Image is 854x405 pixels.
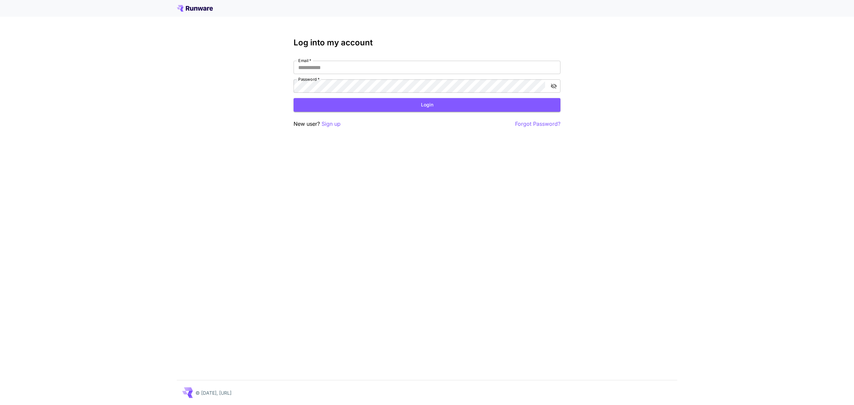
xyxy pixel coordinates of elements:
[294,120,341,128] p: New user?
[195,389,232,396] p: © [DATE], [URL]
[294,98,560,112] button: Login
[515,120,560,128] button: Forgot Password?
[322,120,341,128] button: Sign up
[294,38,560,47] h3: Log into my account
[298,76,320,82] label: Password
[548,80,560,92] button: toggle password visibility
[298,58,311,63] label: Email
